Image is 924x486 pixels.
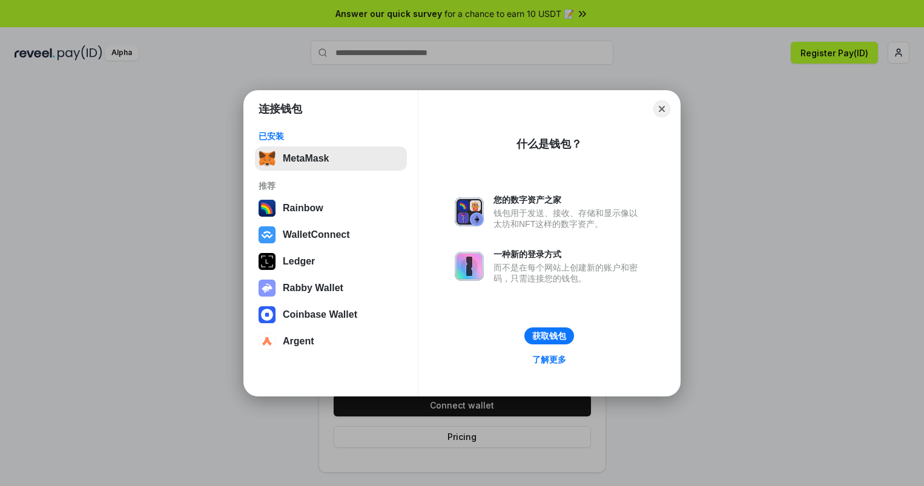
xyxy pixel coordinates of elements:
div: Coinbase Wallet [283,309,357,320]
button: Argent [255,329,407,353]
div: Rainbow [283,203,323,214]
div: 什么是钱包？ [516,137,582,151]
a: 了解更多 [525,352,573,367]
img: svg+xml,%3Csvg%20xmlns%3D%22http%3A%2F%2Fwww.w3.org%2F2000%2Fsvg%22%20fill%3D%22none%22%20viewBox... [455,197,484,226]
div: WalletConnect [283,229,350,240]
div: 一种新的登录方式 [493,249,644,260]
h1: 连接钱包 [259,102,302,116]
button: WalletConnect [255,223,407,247]
button: Coinbase Wallet [255,303,407,327]
button: Ledger [255,249,407,274]
div: Rabby Wallet [283,283,343,294]
button: Close [653,100,670,117]
div: 了解更多 [532,354,566,365]
img: svg+xml,%3Csvg%20xmlns%3D%22http%3A%2F%2Fwww.w3.org%2F2000%2Fsvg%22%20width%3D%2228%22%20height%3... [259,253,276,270]
button: 获取钱包 [524,327,574,344]
div: MetaMask [283,153,329,164]
img: svg+xml,%3Csvg%20xmlns%3D%22http%3A%2F%2Fwww.w3.org%2F2000%2Fsvg%22%20fill%3D%22none%22%20viewBox... [455,252,484,281]
img: svg+xml,%3Csvg%20fill%3D%22none%22%20height%3D%2233%22%20viewBox%3D%220%200%2035%2033%22%20width%... [259,150,276,167]
div: 推荐 [259,180,403,191]
div: 而不是在每个网站上创建新的账户和密码，只需连接您的钱包。 [493,262,644,284]
div: 钱包用于发送、接收、存储和显示像以太坊和NFT这样的数字资产。 [493,208,644,229]
img: svg+xml,%3Csvg%20width%3D%2228%22%20height%3D%2228%22%20viewBox%3D%220%200%2028%2028%22%20fill%3D... [259,333,276,350]
button: MetaMask [255,146,407,171]
div: 获取钱包 [532,330,566,341]
div: Ledger [283,256,315,267]
img: svg+xml,%3Csvg%20width%3D%2228%22%20height%3D%2228%22%20viewBox%3D%220%200%2028%2028%22%20fill%3D... [259,306,276,323]
button: Rainbow [255,196,407,220]
img: svg+xml,%3Csvg%20width%3D%2228%22%20height%3D%2228%22%20viewBox%3D%220%200%2028%2028%22%20fill%3D... [259,226,276,243]
div: Argent [283,336,314,347]
div: 已安装 [259,131,403,142]
div: 您的数字资产之家 [493,194,644,205]
button: Rabby Wallet [255,276,407,300]
img: svg+xml,%3Csvg%20width%3D%22120%22%20height%3D%22120%22%20viewBox%3D%220%200%20120%20120%22%20fil... [259,200,276,217]
img: svg+xml,%3Csvg%20xmlns%3D%22http%3A%2F%2Fwww.w3.org%2F2000%2Fsvg%22%20fill%3D%22none%22%20viewBox... [259,280,276,297]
